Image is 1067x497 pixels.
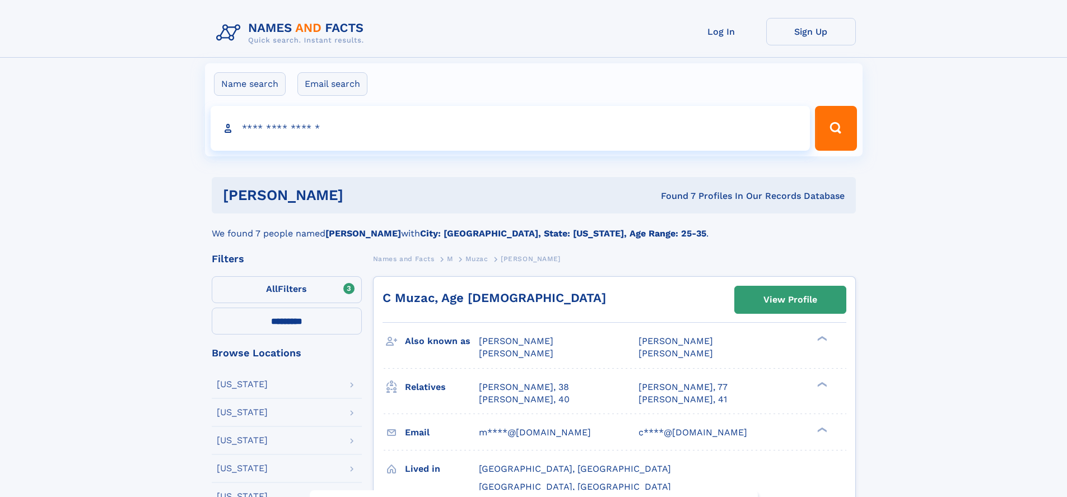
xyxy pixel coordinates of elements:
a: Log In [677,18,766,45]
b: [PERSON_NAME] [325,228,401,239]
div: ❯ [814,335,828,342]
span: [PERSON_NAME] [479,336,553,346]
a: Muzac [465,252,488,266]
span: Muzac [465,255,488,263]
h3: Lived in [405,459,479,479]
a: C Muzac, Age [DEMOGRAPHIC_DATA] [383,291,606,305]
img: Logo Names and Facts [212,18,373,48]
span: M [447,255,453,263]
a: [PERSON_NAME], 38 [479,381,569,393]
a: [PERSON_NAME], 41 [639,393,727,406]
b: City: [GEOGRAPHIC_DATA], State: [US_STATE], Age Range: 25-35 [420,228,706,239]
span: [GEOGRAPHIC_DATA], [GEOGRAPHIC_DATA] [479,463,671,474]
div: ❯ [814,426,828,433]
div: We found 7 people named with . [212,213,856,240]
a: M [447,252,453,266]
a: Sign Up [766,18,856,45]
a: [PERSON_NAME], 40 [479,393,570,406]
h3: Also known as [405,332,479,351]
h3: Relatives [405,378,479,397]
label: Filters [212,276,362,303]
h3: Email [405,423,479,442]
a: [PERSON_NAME], 77 [639,381,728,393]
div: Browse Locations [212,348,362,358]
div: Found 7 Profiles In Our Records Database [502,190,845,202]
span: [PERSON_NAME] [639,336,713,346]
div: [US_STATE] [217,408,268,417]
span: [PERSON_NAME] [501,255,561,263]
div: [US_STATE] [217,380,268,389]
div: ❯ [814,380,828,388]
span: [GEOGRAPHIC_DATA], [GEOGRAPHIC_DATA] [479,481,671,492]
div: [US_STATE] [217,436,268,445]
h1: [PERSON_NAME] [223,188,502,202]
div: View Profile [763,287,817,313]
label: Name search [214,72,286,96]
input: search input [211,106,810,151]
label: Email search [297,72,367,96]
span: [PERSON_NAME] [639,348,713,359]
div: [US_STATE] [217,464,268,473]
a: Names and Facts [373,252,435,266]
span: [PERSON_NAME] [479,348,553,359]
a: View Profile [735,286,846,313]
button: Search Button [815,106,856,151]
span: All [266,284,278,294]
div: Filters [212,254,362,264]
